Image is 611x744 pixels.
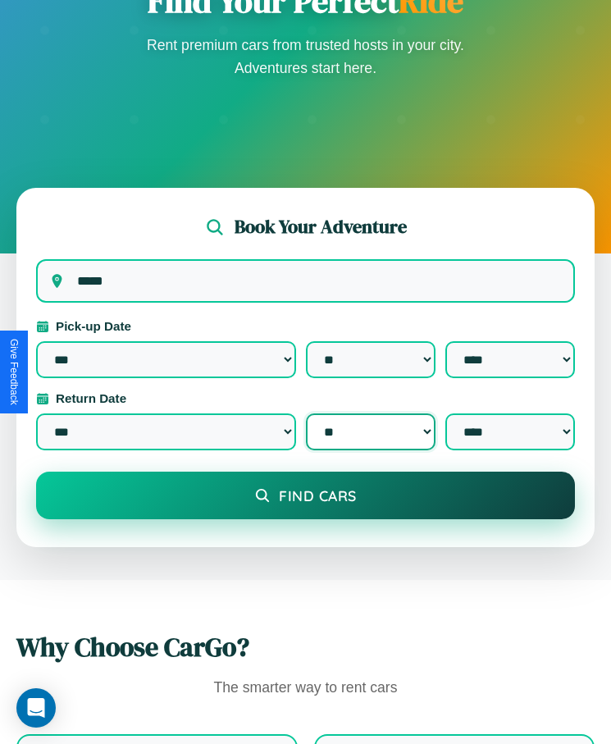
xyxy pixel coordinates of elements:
p: The smarter way to rent cars [16,675,595,701]
div: Give Feedback [8,339,20,405]
label: Pick-up Date [36,319,575,333]
p: Rent premium cars from trusted hosts in your city. Adventures start here. [142,34,470,80]
h2: Book Your Adventure [235,214,407,240]
label: Return Date [36,391,575,405]
button: Find Cars [36,472,575,519]
div: Open Intercom Messenger [16,688,56,728]
h2: Why Choose CarGo? [16,629,595,665]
